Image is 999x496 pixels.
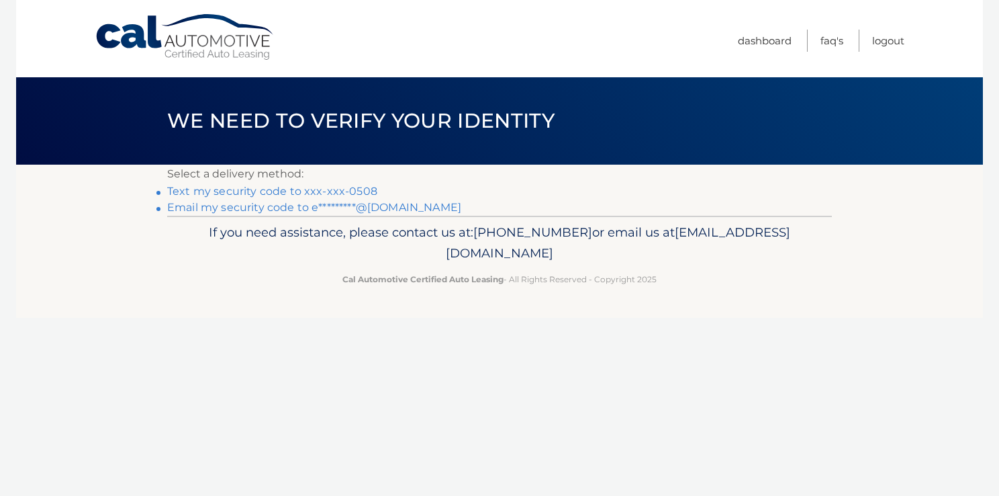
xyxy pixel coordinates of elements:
[872,30,904,52] a: Logout
[167,201,461,214] a: Email my security code to e*********@[DOMAIN_NAME]
[738,30,792,52] a: Dashboard
[176,222,823,265] p: If you need assistance, please contact us at: or email us at
[167,165,832,183] p: Select a delivery method:
[342,274,504,284] strong: Cal Automotive Certified Auto Leasing
[820,30,843,52] a: FAQ's
[95,13,276,61] a: Cal Automotive
[167,185,377,198] a: Text my security code to xxx-xxx-0508
[473,224,592,240] span: [PHONE_NUMBER]
[167,108,555,133] span: We need to verify your identity
[176,272,823,286] p: - All Rights Reserved - Copyright 2025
